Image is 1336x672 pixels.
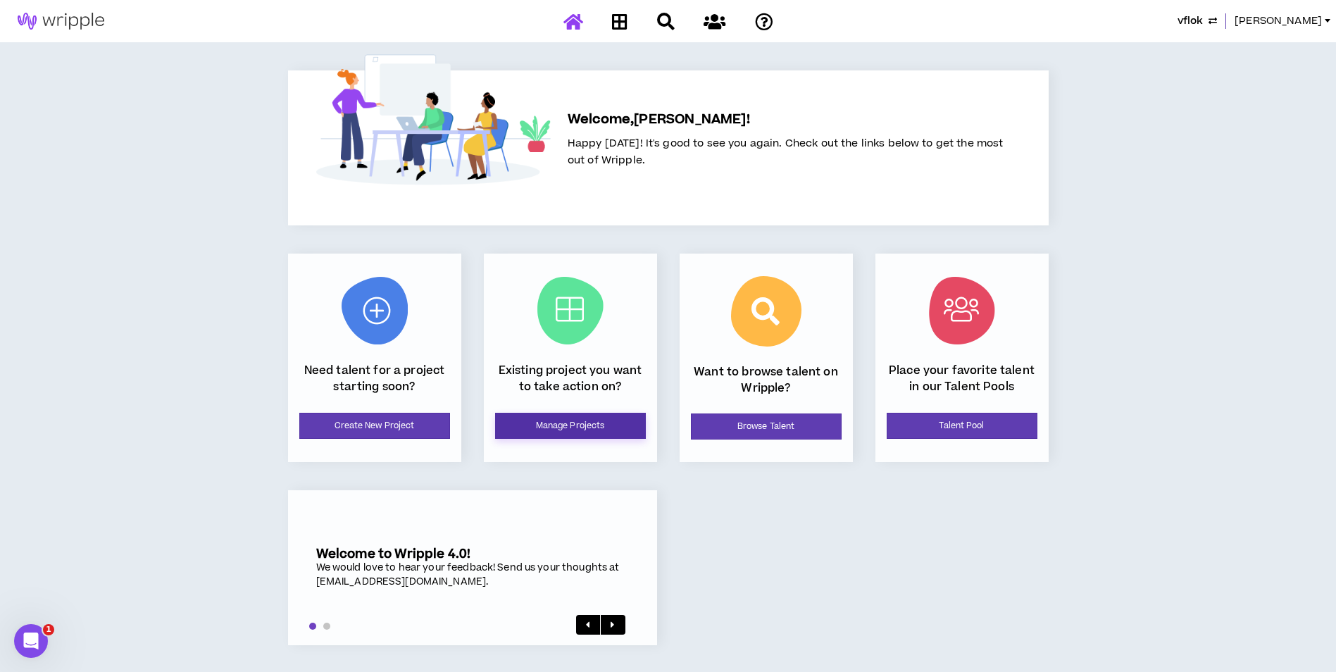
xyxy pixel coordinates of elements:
span: Happy [DATE]! It's good to see you again. Check out the links below to get the most out of Wripple. [568,136,1004,168]
p: Need talent for a project starting soon? [299,363,450,394]
span: [PERSON_NAME] [1235,13,1322,29]
p: Existing project you want to take action on? [495,363,646,394]
img: New Project [342,277,408,344]
a: Talent Pool [887,413,1037,439]
button: vflok [1178,13,1217,29]
h5: Welcome to Wripple 4.0! [316,547,629,561]
h5: Welcome, [PERSON_NAME] ! [568,110,1004,130]
img: Talent Pool [929,277,995,344]
span: vflok [1178,13,1203,29]
span: 1 [43,624,54,635]
a: Browse Talent [691,413,842,440]
p: Place your favorite talent in our Talent Pools [887,363,1037,394]
iframe: Intercom live chat [14,624,48,658]
div: We would love to hear your feedback! Send us your thoughts at [EMAIL_ADDRESS][DOMAIN_NAME]. [316,561,629,589]
img: Current Projects [537,277,604,344]
a: Create New Project [299,413,450,439]
a: Manage Projects [495,413,646,439]
p: Want to browse talent on Wripple? [691,364,842,396]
